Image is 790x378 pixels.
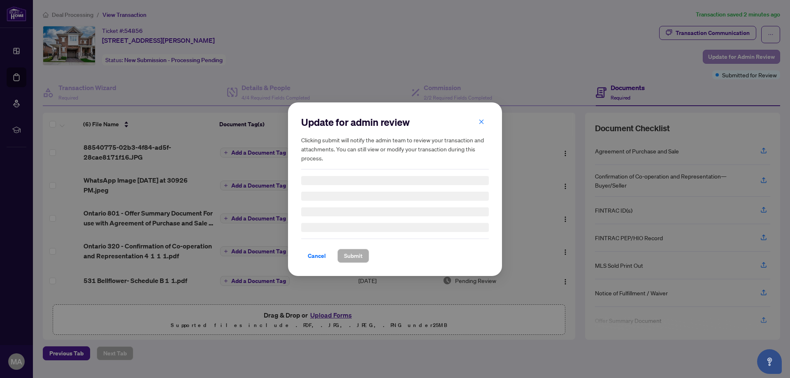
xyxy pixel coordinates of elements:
button: Cancel [301,249,332,263]
span: close [479,118,484,124]
button: Submit [337,249,369,263]
h2: Update for admin review [301,116,489,129]
button: Open asap [757,349,782,374]
h5: Clicking submit will notify the admin team to review your transaction and attachments. You can st... [301,135,489,162]
span: Cancel [308,249,326,262]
